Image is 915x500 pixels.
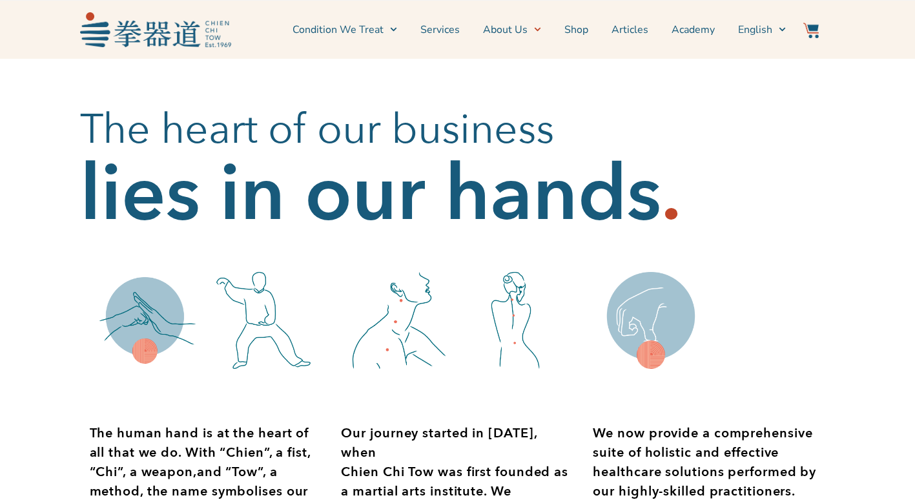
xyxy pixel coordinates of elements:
[564,14,588,46] a: Shop
[612,14,648,46] a: Articles
[238,14,786,46] nav: Menu
[803,23,819,38] img: Website Icon-03
[661,169,681,220] h2: .
[420,14,460,46] a: Services
[80,169,661,220] h2: lies in our hands
[738,14,786,46] a: English
[80,104,836,156] h2: The heart of our business
[483,14,541,46] a: About Us
[293,14,397,46] a: Condition We Treat
[672,14,715,46] a: Academy
[738,22,772,37] span: English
